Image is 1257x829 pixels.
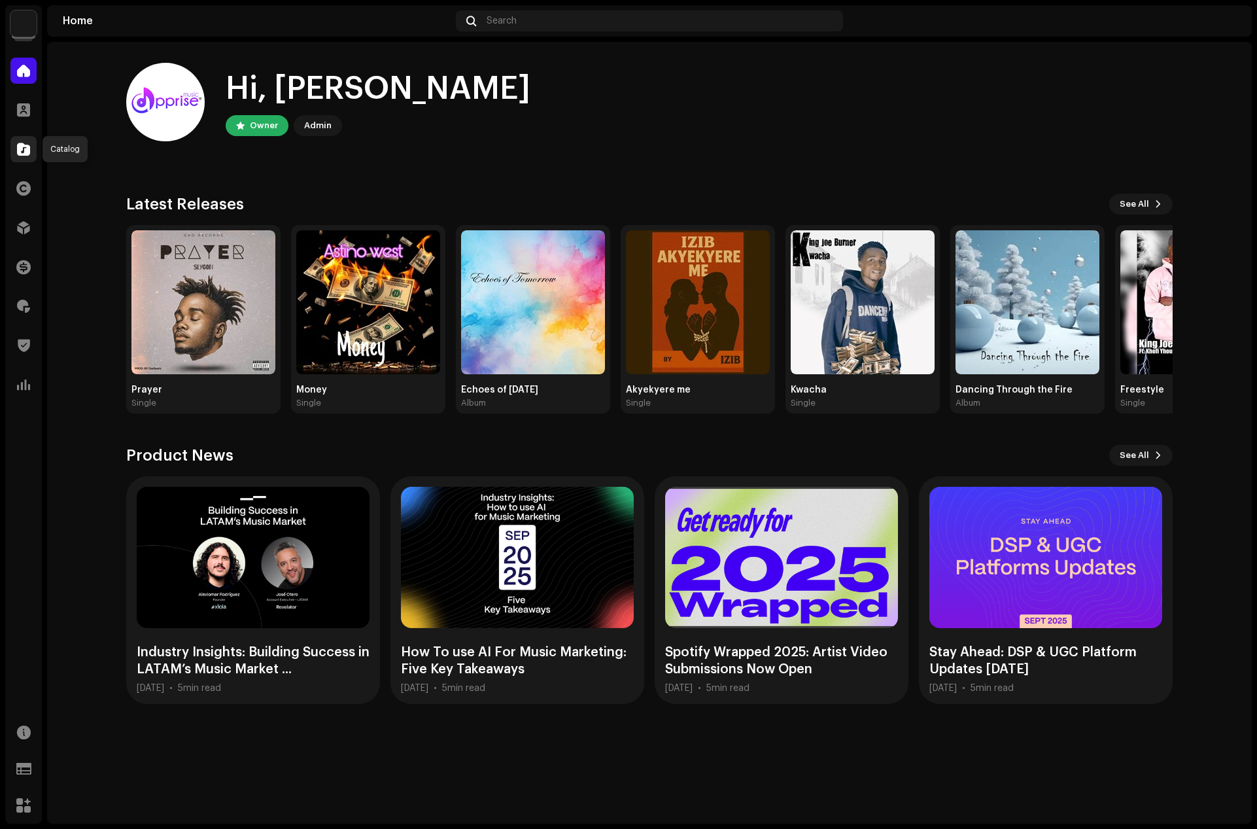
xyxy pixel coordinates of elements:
[706,683,749,694] div: 5
[296,398,321,408] div: Single
[131,398,156,408] div: Single
[626,385,770,395] div: Akyekyere me
[296,385,440,395] div: Money
[296,230,440,374] img: ee2d97a2-d080-4c53-b75e-002819669e25
[665,683,693,694] div: [DATE]
[304,118,332,133] div: Admin
[956,398,980,408] div: Album
[461,230,605,374] img: b3ce2173-c2df-4d77-9bc8-bf0399a54e2f
[712,684,749,693] span: min read
[791,230,935,374] img: 30ed290c-8393-4e06-b730-e54eab7ec1db
[956,385,1099,395] div: Dancing Through the Fire
[626,230,770,374] img: ab49f2c6-4a41-4432-ad08-73208f3773a2
[626,398,651,408] div: Single
[665,644,898,678] div: Spotify Wrapped 2025: Artist Video Submissions Now Open
[434,683,437,694] div: •
[1109,445,1173,466] button: See All
[461,398,486,408] div: Album
[183,684,221,693] span: min read
[137,644,370,678] div: Industry Insights: Building Success in LATAM’s Music Market ...
[63,16,451,26] div: Home
[929,683,957,694] div: [DATE]
[1109,194,1173,215] button: See All
[250,118,278,133] div: Owner
[137,683,164,694] div: [DATE]
[169,683,173,694] div: •
[1120,442,1149,468] span: See All
[401,683,428,694] div: [DATE]
[178,683,221,694] div: 5
[442,683,485,694] div: 5
[929,644,1162,678] div: Stay Ahead: DSP & UGC Platform Updates [DATE]
[131,230,275,374] img: 58987c33-8994-41b4-b9e5-e4e5fa9e51b7
[791,398,816,408] div: Single
[461,385,605,395] div: Echoes of [DATE]
[976,684,1014,693] span: min read
[447,684,485,693] span: min read
[971,683,1014,694] div: 5
[1120,398,1145,408] div: Single
[791,385,935,395] div: Kwacha
[962,683,965,694] div: •
[401,644,634,678] div: How To use AI For Music Marketing: Five Key Takeaways
[126,63,205,141] img: 94355213-6620-4dec-931c-2264d4e76804
[131,385,275,395] div: Prayer
[126,445,233,466] h3: Product News
[698,683,701,694] div: •
[1215,10,1236,31] img: 94355213-6620-4dec-931c-2264d4e76804
[10,10,37,37] img: 1c16f3de-5afb-4452-805d-3f3454e20b1b
[1120,191,1149,217] span: See All
[956,230,1099,374] img: eb8e7854-167f-432f-b929-ec4eb942a246
[487,16,517,26] span: Search
[226,68,530,110] div: Hi, [PERSON_NAME]
[126,194,244,215] h3: Latest Releases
